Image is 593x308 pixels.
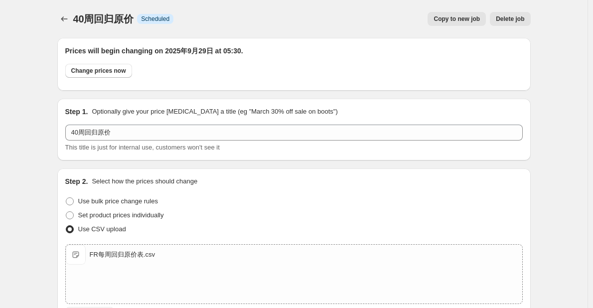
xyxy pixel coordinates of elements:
span: Use CSV upload [78,225,126,233]
span: Copy to new job [434,15,480,23]
input: 30% off holiday sale [65,125,523,141]
span: Set product prices individually [78,211,164,219]
button: Delete job [490,12,530,26]
p: Select how the prices should change [92,176,197,186]
button: Price change jobs [57,12,71,26]
span: Use bulk price change rules [78,197,158,205]
span: 40周回归原价 [73,13,134,24]
span: This title is just for internal use, customers won't see it [65,144,220,151]
span: Change prices now [71,67,126,75]
span: Delete job [496,15,524,23]
button: Change prices now [65,64,132,78]
h2: Step 2. [65,176,88,186]
h2: Prices will begin changing on 2025年9月29日 at 05:30. [65,46,523,56]
span: Scheduled [141,15,169,23]
h2: Step 1. [65,107,88,117]
p: Optionally give your price [MEDICAL_DATA] a title (eg "March 30% off sale on boots") [92,107,337,117]
button: Copy to new job [428,12,486,26]
div: FR每周回归原价表.csv [90,250,155,260]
